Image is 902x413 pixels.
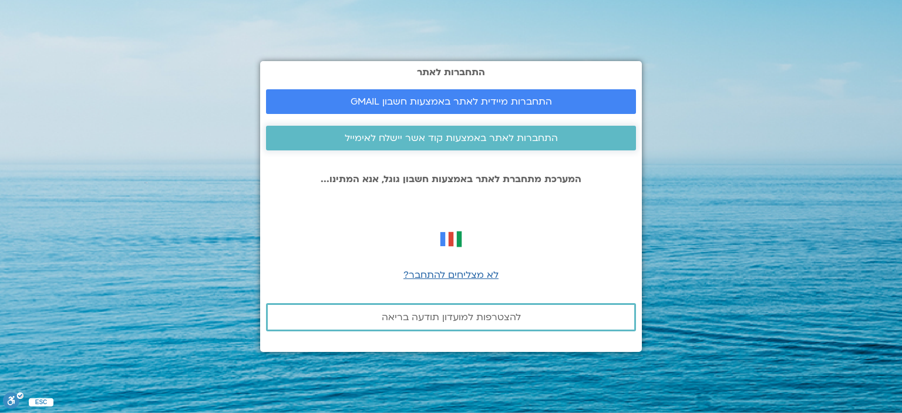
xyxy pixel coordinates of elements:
[345,133,558,143] span: התחברות לאתר באמצעות קוד אשר יישלח לאימייל
[403,268,499,281] a: לא מצליחים להתחבר?
[266,174,636,184] p: המערכת מתחברת לאתר באמצעות חשבון גוגל, אנא המתינו...
[266,303,636,331] a: להצטרפות למועדון תודעה בריאה
[266,126,636,150] a: התחברות לאתר באמצעות קוד אשר יישלח לאימייל
[266,89,636,114] a: התחברות מיידית לאתר באמצעות חשבון GMAIL
[266,67,636,78] h2: התחברות לאתר
[351,96,552,107] span: התחברות מיידית לאתר באמצעות חשבון GMAIL
[382,312,521,323] span: להצטרפות למועדון תודעה בריאה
